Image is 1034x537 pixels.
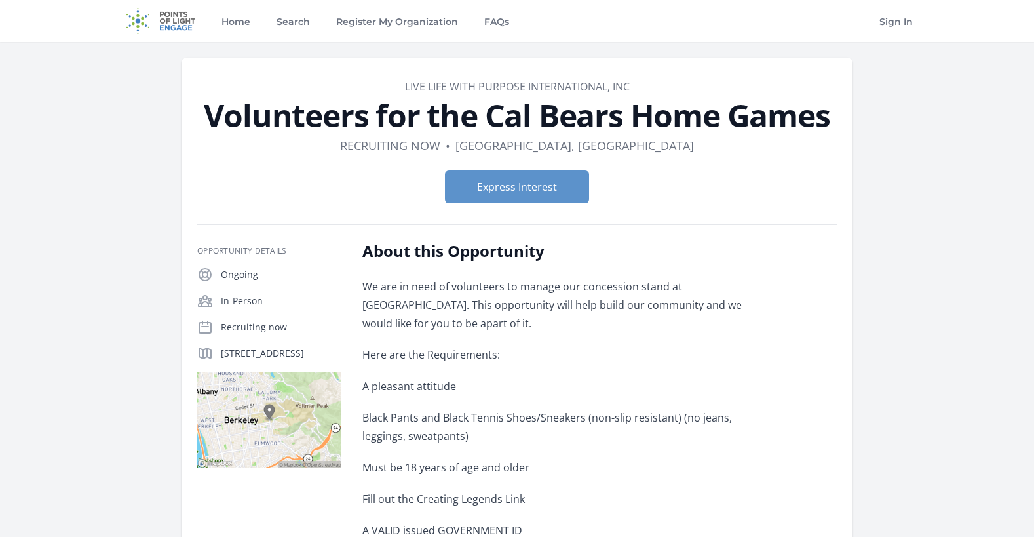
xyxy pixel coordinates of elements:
div: • [446,136,450,155]
dd: [GEOGRAPHIC_DATA], [GEOGRAPHIC_DATA] [455,136,694,155]
h3: Opportunity Details [197,246,341,256]
p: [STREET_ADDRESS] [221,347,341,360]
p: A pleasant attitude [362,377,746,395]
p: In-Person [221,294,341,308]
h1: Volunteers for the Cal Bears Home Games [197,100,837,131]
img: Map [197,372,341,468]
p: Ongoing [221,268,341,281]
button: Express Interest [445,170,589,203]
p: We are in need of volunteers to manage our concession stand at [GEOGRAPHIC_DATA]. This opportunit... [362,277,746,332]
h2: About this Opportunity [362,241,746,262]
dd: Recruiting now [340,136,440,155]
p: Recruiting now [221,321,341,334]
p: Black Pants and Black Tennis Shoes/Sneakers (non-slip resistant) (no jeans, leggings, sweatpants) [362,408,746,445]
a: Live Life With Purpose International, Inc [405,79,630,94]
p: Here are the Requirements: [362,346,746,364]
p: Fill out the Creating Legends Link [362,490,746,508]
p: Must be 18 years of age and older [362,458,746,477]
